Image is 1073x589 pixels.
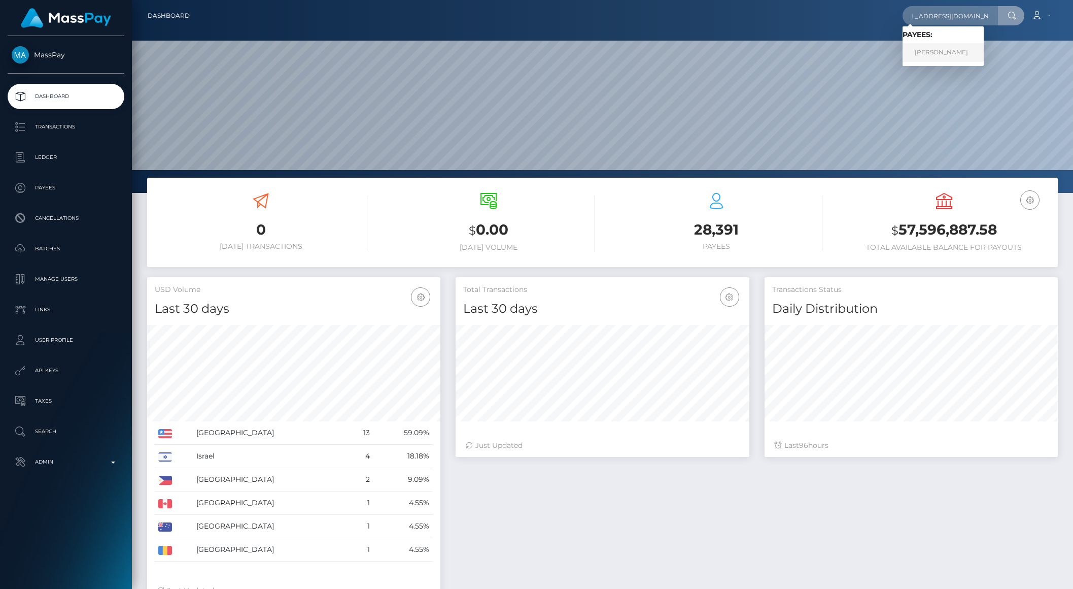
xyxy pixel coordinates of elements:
[12,180,120,195] p: Payees
[373,515,433,538] td: 4.55%
[158,522,172,532] img: AU.png
[799,441,808,450] span: 96
[12,119,120,135] p: Transactions
[610,242,823,251] h6: Payees
[155,300,433,318] h4: Last 30 days
[8,175,124,201] a: Payees
[12,302,120,317] p: Links
[158,499,172,508] img: CA.png
[158,546,172,555] img: RO.png
[21,8,111,28] img: MassPay Logo
[838,243,1050,252] h6: Total Available Balance for Payouts
[155,285,433,295] h5: USD Volume
[903,30,984,39] h6: Payees:
[12,150,120,165] p: Ledger
[193,468,348,492] td: [GEOGRAPHIC_DATA]
[8,297,124,322] a: Links
[383,243,595,252] h6: [DATE] Volume
[8,236,124,261] a: Batches
[8,388,124,414] a: Taxes
[12,211,120,226] p: Cancellations
[373,492,433,515] td: 4.55%
[12,89,120,104] p: Dashboard
[373,421,433,445] td: 59.09%
[610,220,823,240] h3: 28,391
[12,424,120,439] p: Search
[8,84,124,109] a: Dashboard
[12,241,120,256] p: Batches
[8,267,124,292] a: Manage Users
[775,440,1048,451] div: Last hours
[8,358,124,383] a: API Keys
[903,43,984,62] a: [PERSON_NAME]
[8,328,124,353] a: User Profile
[463,285,741,295] h5: Total Transactions
[158,429,172,438] img: US.png
[348,445,373,468] td: 4
[373,445,433,468] td: 18.18%
[348,515,373,538] td: 1
[466,440,739,451] div: Just Updated
[772,285,1050,295] h5: Transactions Status
[12,363,120,378] p: API Keys
[155,220,367,240] h3: 0
[8,206,124,231] a: Cancellations
[383,220,595,241] h3: 0.00
[8,419,124,444] a: Search
[8,449,124,475] a: Admin
[8,114,124,140] a: Transactions
[158,452,172,462] img: IL.png
[373,468,433,492] td: 9.09%
[193,421,348,445] td: [GEOGRAPHIC_DATA]
[469,223,476,238] small: $
[348,538,373,562] td: 1
[348,421,373,445] td: 13
[772,300,1050,318] h4: Daily Distribution
[12,333,120,348] p: User Profile
[158,476,172,485] img: PH.png
[838,220,1050,241] h3: 57,596,887.58
[8,50,124,59] span: MassPay
[373,538,433,562] td: 4.55%
[12,454,120,470] p: Admin
[12,394,120,409] p: Taxes
[348,468,373,492] td: 2
[12,46,29,63] img: MassPay
[891,223,898,238] small: $
[193,445,348,468] td: Israel
[463,300,741,318] h4: Last 30 days
[903,6,998,25] input: Search...
[348,492,373,515] td: 1
[193,515,348,538] td: [GEOGRAPHIC_DATA]
[8,145,124,170] a: Ledger
[148,5,190,26] a: Dashboard
[155,242,367,251] h6: [DATE] Transactions
[193,538,348,562] td: [GEOGRAPHIC_DATA]
[12,272,120,287] p: Manage Users
[193,492,348,515] td: [GEOGRAPHIC_DATA]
